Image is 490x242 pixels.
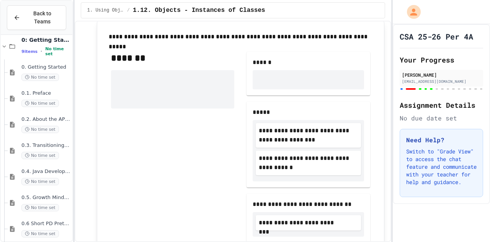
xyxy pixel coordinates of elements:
h2: Your Progress [400,54,483,65]
span: 0.3. Transitioning from AP CSP to AP CSA [21,142,71,149]
span: No time set [21,74,59,81]
span: 0.6 Short PD Pretest [21,221,71,227]
span: Back to Teams [25,10,60,26]
span: 0.4. Java Development Environments [21,168,71,175]
span: 1.12. Objects - Instances of Classes [133,6,265,15]
div: [EMAIL_ADDRESS][DOMAIN_NAME] [402,79,481,84]
span: / [127,7,130,13]
h3: Need Help? [406,135,477,145]
h2: Assignment Details [400,100,483,110]
span: No time set [21,204,59,211]
div: My Account [399,3,423,21]
p: Switch to "Grade View" to access the chat feature and communicate with your teacher for help and ... [406,148,477,186]
h1: CSA 25-26 Per 4A [400,31,473,42]
div: [PERSON_NAME] [402,71,481,78]
span: No time set [21,152,59,159]
span: No time set [21,100,59,107]
span: 0: Getting Started [21,36,71,43]
span: No time set [21,178,59,185]
span: 0.2. About the AP CSA Exam [21,116,71,123]
span: No time set [45,46,71,56]
span: No time set [21,230,59,237]
span: 0.5. Growth Mindset and Pair Programming [21,194,71,201]
button: Back to Teams [7,5,66,30]
span: 0.1. Preface [21,90,71,97]
span: 0. Getting Started [21,64,71,71]
span: No time set [21,126,59,133]
span: 9 items [21,49,38,54]
div: No due date set [400,114,483,123]
span: • [41,48,42,54]
span: 1. Using Objects and Methods [87,7,124,13]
